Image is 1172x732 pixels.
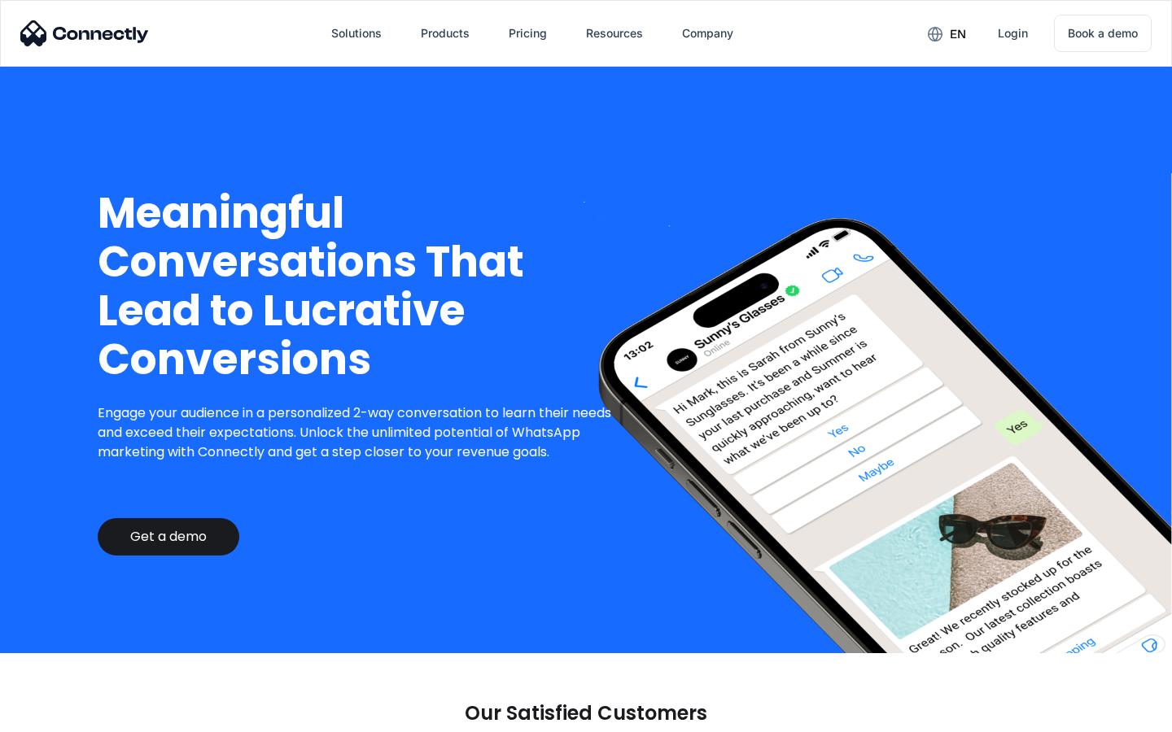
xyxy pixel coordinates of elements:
div: en [950,23,966,46]
aside: Language selected: English [16,704,98,726]
a: Get a demo [98,518,239,556]
h1: Meaningful Conversations That Lead to Lucrative Conversions [98,189,624,384]
div: Products [421,22,470,45]
div: Get a demo [130,529,207,545]
div: Solutions [331,22,382,45]
a: Login [985,14,1041,53]
div: Pricing [509,22,547,45]
img: Connectly Logo [20,20,149,46]
p: Engage your audience in a personalized 2-way conversation to learn their needs and exceed their e... [98,403,624,462]
ul: Language list [33,704,98,726]
p: Our Satisfied Customers [465,702,707,725]
div: Resources [586,22,643,45]
a: Pricing [496,14,560,53]
div: Login [998,22,1028,45]
a: Book a demo [1054,15,1152,52]
div: Company [682,22,733,45]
